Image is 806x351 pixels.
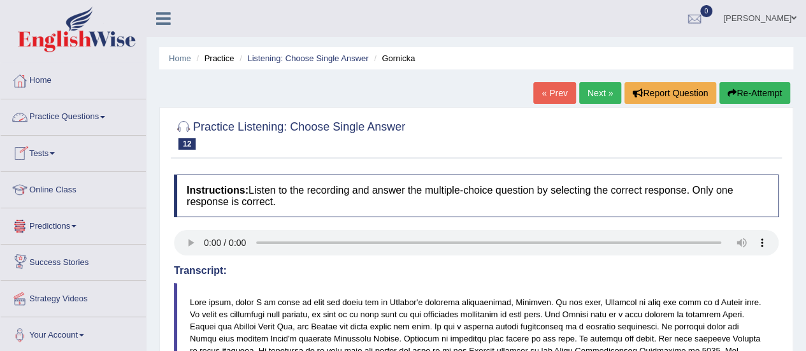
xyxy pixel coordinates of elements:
[1,281,146,313] a: Strategy Videos
[624,82,716,104] button: Report Question
[174,175,779,217] h4: Listen to the recording and answer the multiple-choice question by selecting the correct response...
[174,265,779,276] h4: Transcript:
[169,54,191,63] a: Home
[1,99,146,131] a: Practice Questions
[247,54,368,63] a: Listening: Choose Single Answer
[1,245,146,276] a: Success Stories
[700,5,713,17] span: 0
[193,52,234,64] li: Practice
[187,185,248,196] b: Instructions:
[174,118,405,150] h2: Practice Listening: Choose Single Answer
[1,208,146,240] a: Predictions
[533,82,575,104] a: « Prev
[1,172,146,204] a: Online Class
[1,136,146,168] a: Tests
[579,82,621,104] a: Next »
[178,138,196,150] span: 12
[1,63,146,95] a: Home
[719,82,790,104] button: Re-Attempt
[1,317,146,349] a: Your Account
[371,52,415,64] li: Gornicka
